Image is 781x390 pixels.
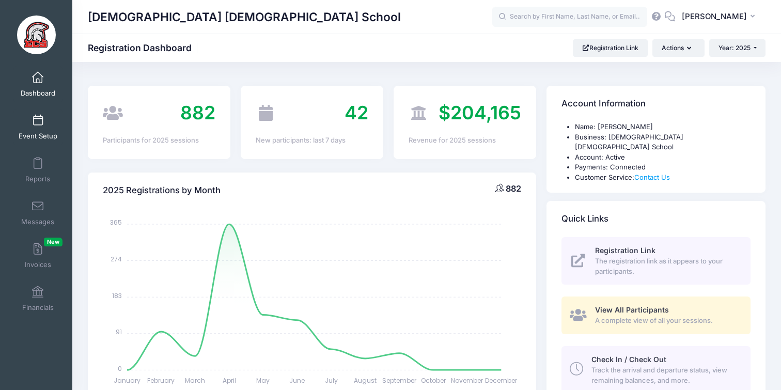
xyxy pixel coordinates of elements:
a: Registration Link The registration link as it appears to your participants. [561,237,751,285]
tspan: July [325,376,338,385]
span: Event Setup [19,132,57,141]
tspan: April [223,376,236,385]
button: Year: 2025 [709,39,766,57]
tspan: January [114,376,140,385]
input: Search by First Name, Last Name, or Email... [492,7,647,27]
tspan: February [148,376,175,385]
img: Evangelical Christian School [17,15,56,54]
span: 882 [506,183,521,194]
span: Check In / Check Out [591,355,666,364]
span: Reports [25,175,50,183]
div: New participants: last 7 days [256,135,368,146]
tspan: 183 [112,291,122,300]
a: Dashboard [13,66,63,102]
span: Messages [21,217,54,226]
tspan: 365 [110,218,122,227]
h1: [DEMOGRAPHIC_DATA] [DEMOGRAPHIC_DATA] School [88,5,401,29]
tspan: 274 [111,255,122,263]
span: Year: 2025 [718,44,751,52]
span: The registration link as it appears to your participants. [595,256,739,276]
span: New [44,238,63,246]
li: Account: Active [575,152,751,163]
a: InvoicesNew [13,238,63,274]
tspan: October [421,376,446,385]
tspan: March [185,376,205,385]
tspan: November [451,376,484,385]
a: View All Participants A complete view of all your sessions. [561,297,751,334]
span: Financials [22,303,54,312]
span: 42 [345,101,368,124]
h4: Quick Links [561,205,608,234]
li: Name: [PERSON_NAME] [575,122,751,132]
span: A complete view of all your sessions. [595,316,739,326]
li: Business: [DEMOGRAPHIC_DATA] [DEMOGRAPHIC_DATA] School [575,132,751,152]
tspan: December [486,376,518,385]
tspan: August [354,376,377,385]
a: Financials [13,280,63,317]
span: Registration Link [595,246,655,255]
li: Customer Service: [575,173,751,183]
a: Messages [13,195,63,231]
h4: 2025 Registrations by Month [103,176,221,205]
tspan: May [257,376,270,385]
div: Participants for 2025 sessions [103,135,215,146]
h4: Account Information [561,89,646,119]
span: Dashboard [21,89,55,98]
tspan: September [382,376,417,385]
button: [PERSON_NAME] [675,5,766,29]
a: Contact Us [634,173,670,181]
a: Registration Link [573,39,648,57]
tspan: 91 [116,327,122,336]
tspan: 0 [118,364,122,372]
a: Event Setup [13,109,63,145]
span: Track the arrival and departure status, view remaining balances, and more. [591,365,739,385]
span: $204,165 [439,101,521,124]
span: Invoices [25,260,51,269]
span: 882 [180,101,215,124]
h1: Registration Dashboard [88,42,200,53]
div: Revenue for 2025 sessions [409,135,521,146]
tspan: June [289,376,305,385]
a: Reports [13,152,63,188]
button: Actions [652,39,704,57]
span: View All Participants [595,305,669,314]
li: Payments: Connected [575,162,751,173]
span: [PERSON_NAME] [682,11,747,22]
